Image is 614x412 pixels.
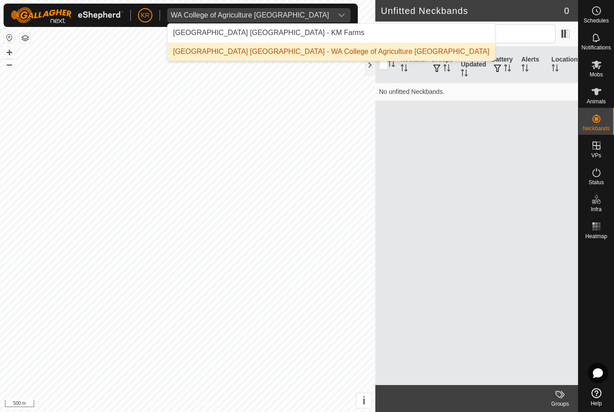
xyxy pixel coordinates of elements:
div: WA College of Agriculture [GEOGRAPHIC_DATA] [171,12,329,19]
span: Infra [591,207,601,212]
li: KM Farms [168,24,495,42]
a: Contact Us [196,400,223,408]
th: Groups [427,47,457,83]
span: KR [141,11,149,20]
input: Search (S) [447,24,556,43]
span: Status [588,180,604,185]
th: Alerts [518,47,548,83]
span: Help [591,401,602,406]
span: WA College of Agriculture Denmark [167,8,333,22]
div: Groups [542,400,578,408]
span: Heatmap [585,234,607,239]
ul: Option List [168,24,495,61]
div: dropdown trigger [333,8,351,22]
span: i [362,394,365,407]
button: Reset Map [4,32,15,43]
span: Schedules [583,18,609,23]
button: i [356,393,371,408]
span: Animals [587,99,606,104]
span: VPs [591,153,601,158]
span: Mobs [590,72,603,77]
td: No unfitted Neckbands. [375,83,578,101]
h2: Unfitted Neckbands [381,5,564,16]
div: [GEOGRAPHIC_DATA] [GEOGRAPHIC_DATA] - KM Farms [173,27,365,38]
th: Location [548,47,578,83]
th: Neckband [397,47,427,83]
span: Neckbands [583,126,610,131]
button: Map Layers [20,33,31,44]
p-sorticon: Activate to sort [388,61,395,68]
p-sorticon: Activate to sort [504,66,511,73]
span: Notifications [582,45,611,50]
span: 0 [564,4,569,18]
a: Help [578,385,614,410]
p-sorticon: Activate to sort [443,66,450,73]
p-sorticon: Activate to sort [461,71,468,78]
li: WA College of Agriculture Denmark [168,43,495,61]
button: – [4,59,15,70]
th: Battery [488,47,518,83]
div: [GEOGRAPHIC_DATA] [GEOGRAPHIC_DATA] - WA College of Agriculture [GEOGRAPHIC_DATA] [173,46,489,57]
p-sorticon: Activate to sort [552,66,559,73]
p-sorticon: Activate to sort [521,66,529,73]
p-sorticon: Activate to sort [400,66,408,73]
img: Gallagher Logo [11,7,123,23]
a: Privacy Policy [152,400,186,408]
th: Last Updated [457,47,487,83]
button: + [4,47,15,58]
